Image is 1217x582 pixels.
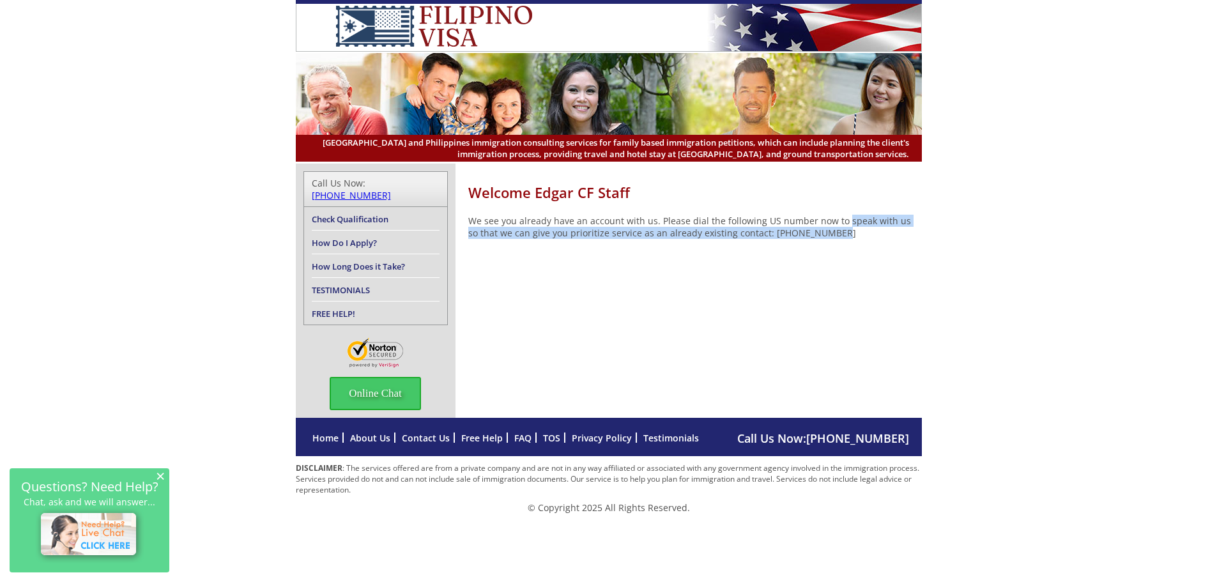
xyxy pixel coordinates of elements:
p: We see you already have an account with us. Please dial the following US number now to speak with... [468,215,922,239]
a: How Do I Apply? [312,237,377,249]
img: live-chat-icon.png [35,507,144,563]
span: Call Us Now: [737,431,909,446]
a: Contact Us [402,432,450,444]
a: Check Qualification [312,213,388,225]
a: TOS [543,432,560,444]
a: Testimonials [643,432,699,444]
p: © Copyright 2025 All Rights Reserved. [296,502,922,514]
a: About Us [350,432,390,444]
div: Call Us Now: [312,177,440,201]
p: Chat, ask and we will answer... [16,496,163,507]
a: FREE HELP! [312,308,355,319]
a: [PHONE_NUMBER] [312,189,391,201]
a: [PHONE_NUMBER] [806,431,909,446]
a: FAQ [514,432,532,444]
a: How Long Does it Take? [312,261,405,272]
span: × [156,470,165,481]
span: Online Chat [330,377,421,410]
a: Home [312,432,339,444]
span: [GEOGRAPHIC_DATA] and Philippines immigration consulting services for family based immigration pe... [309,137,909,160]
a: Free Help [461,432,503,444]
p: : The services offered are from a private company and are not in any way affiliated or associated... [296,463,922,495]
h1: Welcome Edgar CF Staff [468,183,922,202]
strong: DISCLAIMER [296,463,342,473]
a: TESTIMONIALS [312,284,370,296]
a: Privacy Policy [572,432,632,444]
h2: Questions? Need Help? [16,481,163,492]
